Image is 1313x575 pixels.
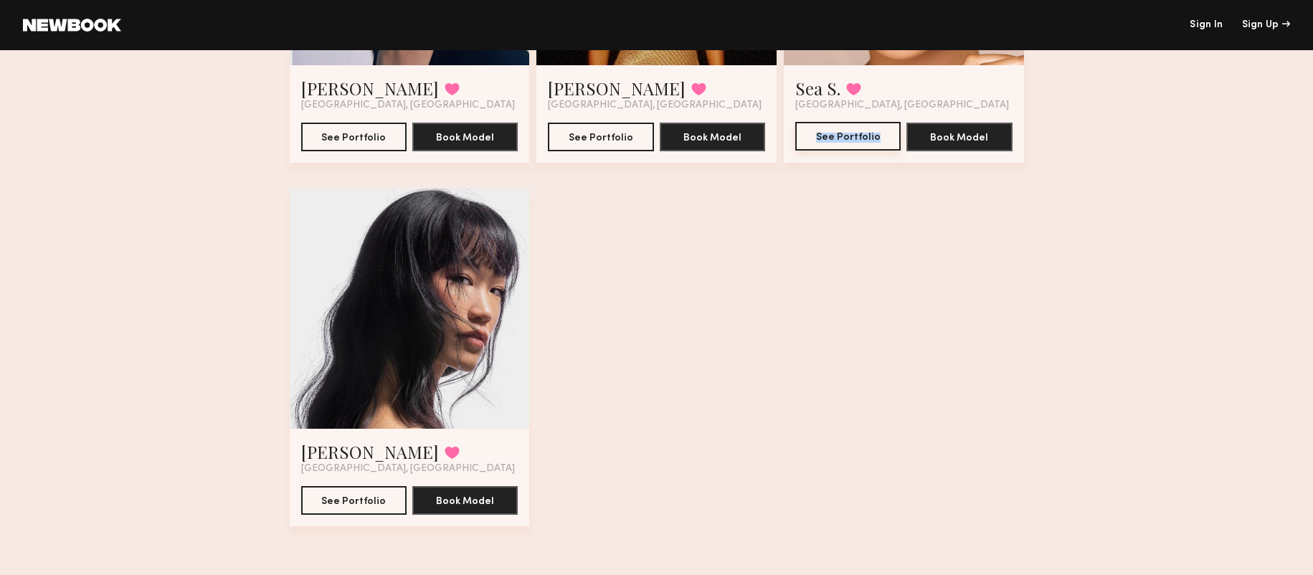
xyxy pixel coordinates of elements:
[301,486,407,515] button: See Portfolio
[301,77,439,100] a: [PERSON_NAME]
[795,77,840,100] a: Sea S.
[906,123,1012,151] button: Book Model
[412,486,518,515] button: Book Model
[301,440,439,463] a: [PERSON_NAME]
[548,100,762,111] span: [GEOGRAPHIC_DATA], [GEOGRAPHIC_DATA]
[660,123,765,151] button: Book Model
[795,122,901,151] button: See Portfolio
[795,123,901,151] a: See Portfolio
[301,100,515,111] span: [GEOGRAPHIC_DATA], [GEOGRAPHIC_DATA]
[548,77,686,100] a: [PERSON_NAME]
[795,100,1009,111] span: [GEOGRAPHIC_DATA], [GEOGRAPHIC_DATA]
[1242,20,1290,30] div: Sign Up
[301,123,407,151] button: See Portfolio
[548,123,653,151] button: See Portfolio
[660,130,765,143] a: Book Model
[906,130,1012,143] a: Book Model
[301,463,515,475] span: [GEOGRAPHIC_DATA], [GEOGRAPHIC_DATA]
[412,123,518,151] button: Book Model
[1190,20,1223,30] a: Sign In
[412,494,518,506] a: Book Model
[412,130,518,143] a: Book Model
